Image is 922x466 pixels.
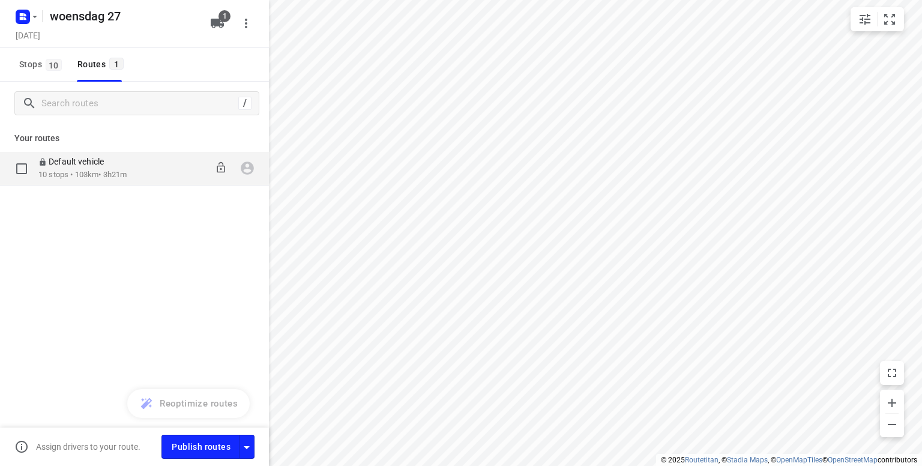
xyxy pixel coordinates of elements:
div: small contained button group [851,7,904,31]
a: Routetitan [685,456,719,464]
button: Unlock route [215,162,227,175]
span: Assign driver [235,156,259,180]
p: 10 stops • 103km • 3h21m [38,169,127,181]
div: Driver app settings [240,439,254,454]
div: / [238,97,252,110]
button: Publish routes [161,435,240,458]
li: © 2025 , © , © © contributors [661,456,917,464]
a: OpenMapTiles [776,456,822,464]
button: Reoptimize routes [127,389,250,418]
p: Assign drivers to your route. [36,442,140,452]
span: Stops [19,57,65,72]
button: More [234,11,258,35]
div: Routes [77,57,127,72]
span: 1 [218,10,230,22]
a: OpenStreetMap [828,456,878,464]
span: 10 [46,59,62,71]
span: 1 [109,58,124,70]
span: Publish routes [172,440,230,455]
input: Search routes [41,94,238,113]
a: Stadia Maps [727,456,768,464]
p: Default vehicle [38,156,111,167]
span: Select [10,157,34,181]
h5: Project date [11,28,45,42]
button: 1 [205,11,229,35]
h5: Rename [45,7,200,26]
button: Map settings [853,7,877,31]
p: Your routes [14,132,255,145]
button: Fit zoom [878,7,902,31]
